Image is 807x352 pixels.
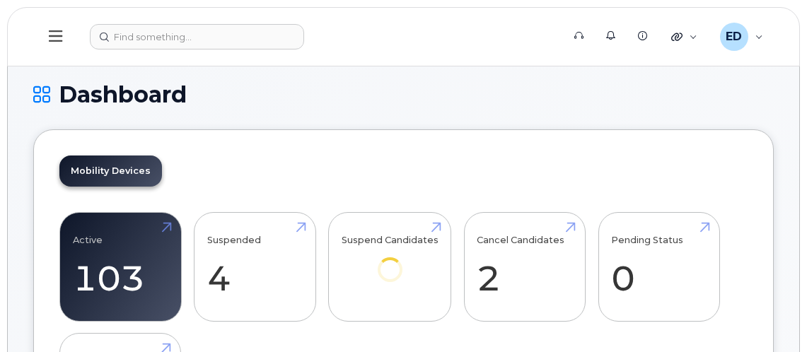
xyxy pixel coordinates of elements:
a: Active 103 [73,221,168,314]
a: Cancel Candidates 2 [477,221,572,314]
h1: Dashboard [33,82,774,107]
a: Pending Status 0 [611,221,707,314]
a: Suspended 4 [207,221,303,314]
a: Mobility Devices [59,156,162,187]
a: Suspend Candidates [342,221,439,302]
